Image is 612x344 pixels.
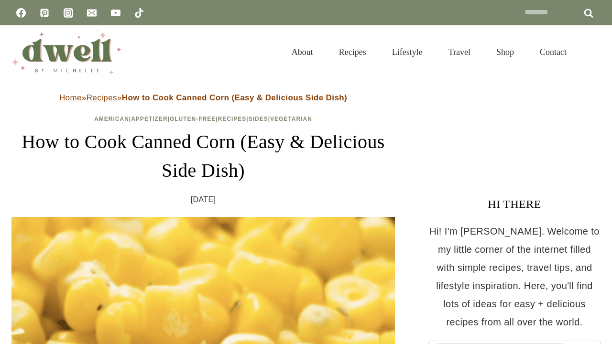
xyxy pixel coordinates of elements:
a: Recipes [87,93,117,102]
a: Recipes [218,116,247,122]
span: » » [59,93,347,102]
a: Instagram [59,3,78,22]
a: Email [82,3,101,22]
a: Facebook [11,3,31,22]
a: Home [59,93,82,102]
a: Lifestyle [379,35,436,69]
a: Travel [436,35,483,69]
time: [DATE] [191,193,216,207]
a: Pinterest [35,3,54,22]
a: American [94,116,129,122]
img: DWELL by michelle [11,30,121,74]
strong: How to Cook Canned Corn (Easy & Delicious Side Dish) [122,93,347,102]
button: View Search Form [584,44,601,60]
h3: HI THERE [428,195,601,213]
a: Recipes [326,35,379,69]
a: Appetizer [131,116,167,122]
span: | | | | | [94,116,312,122]
h1: How to Cook Canned Corn (Easy & Delicious Side Dish) [11,128,395,185]
a: Contact [527,35,579,69]
nav: Primary Navigation [279,35,579,69]
p: Hi! I'm [PERSON_NAME]. Welcome to my little corner of the internet filled with simple recipes, tr... [428,222,601,331]
a: TikTok [130,3,149,22]
a: Sides [249,116,268,122]
a: Vegetarian [270,116,312,122]
a: Gluten-Free [170,116,216,122]
a: YouTube [106,3,125,22]
a: Shop [483,35,527,69]
a: About [279,35,326,69]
